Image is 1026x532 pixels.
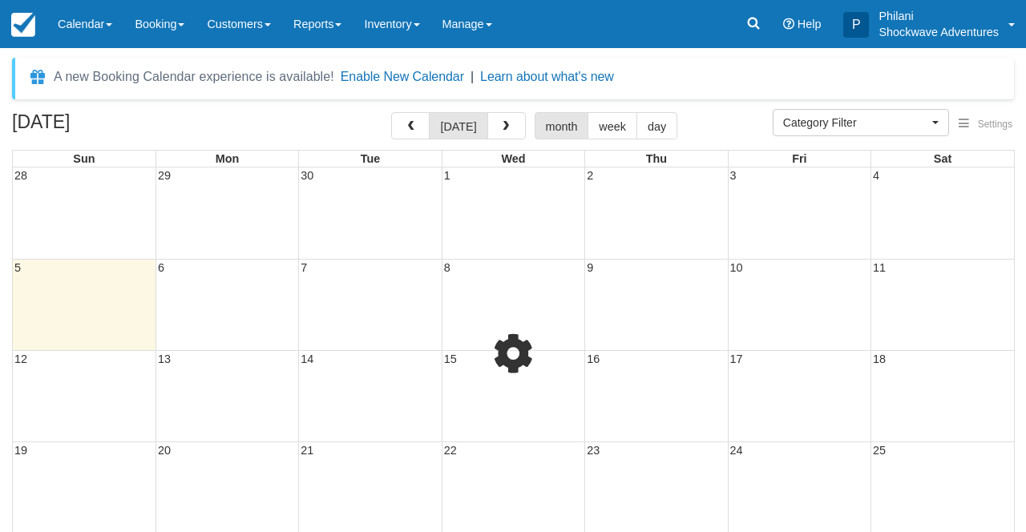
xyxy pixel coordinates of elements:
[442,169,452,182] span: 1
[871,353,887,365] span: 18
[429,112,487,139] button: [DATE]
[156,353,172,365] span: 13
[729,444,745,457] span: 24
[299,169,315,182] span: 30
[783,115,928,131] span: Category Filter
[729,353,745,365] span: 17
[13,353,29,365] span: 12
[442,353,458,365] span: 15
[13,169,29,182] span: 28
[879,24,999,40] p: Shockwave Adventures
[646,152,667,165] span: Thu
[73,152,95,165] span: Sun
[934,152,951,165] span: Sat
[442,444,458,457] span: 22
[361,152,381,165] span: Tue
[299,353,315,365] span: 14
[871,169,881,182] span: 4
[729,169,738,182] span: 3
[535,112,589,139] button: month
[585,353,601,365] span: 16
[442,261,452,274] span: 8
[773,109,949,136] button: Category Filter
[54,67,334,87] div: A new Booking Calendar experience is available!
[13,444,29,457] span: 19
[299,444,315,457] span: 21
[156,169,172,182] span: 29
[13,261,22,274] span: 5
[156,261,166,274] span: 6
[299,261,309,274] span: 7
[871,261,887,274] span: 11
[783,18,794,30] i: Help
[978,119,1012,130] span: Settings
[480,70,614,83] a: Learn about what's new
[12,112,215,142] h2: [DATE]
[798,18,822,30] span: Help
[501,152,525,165] span: Wed
[341,69,464,85] button: Enable New Calendar
[585,169,595,182] span: 2
[843,12,869,38] div: P
[585,444,601,457] span: 23
[156,444,172,457] span: 20
[879,8,999,24] p: Philani
[871,444,887,457] span: 25
[585,261,595,274] span: 9
[471,70,474,83] span: |
[216,152,240,165] span: Mon
[729,261,745,274] span: 10
[636,112,677,139] button: day
[949,113,1022,136] button: Settings
[792,152,806,165] span: Fri
[11,13,35,37] img: checkfront-main-nav-mini-logo.png
[588,112,637,139] button: week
